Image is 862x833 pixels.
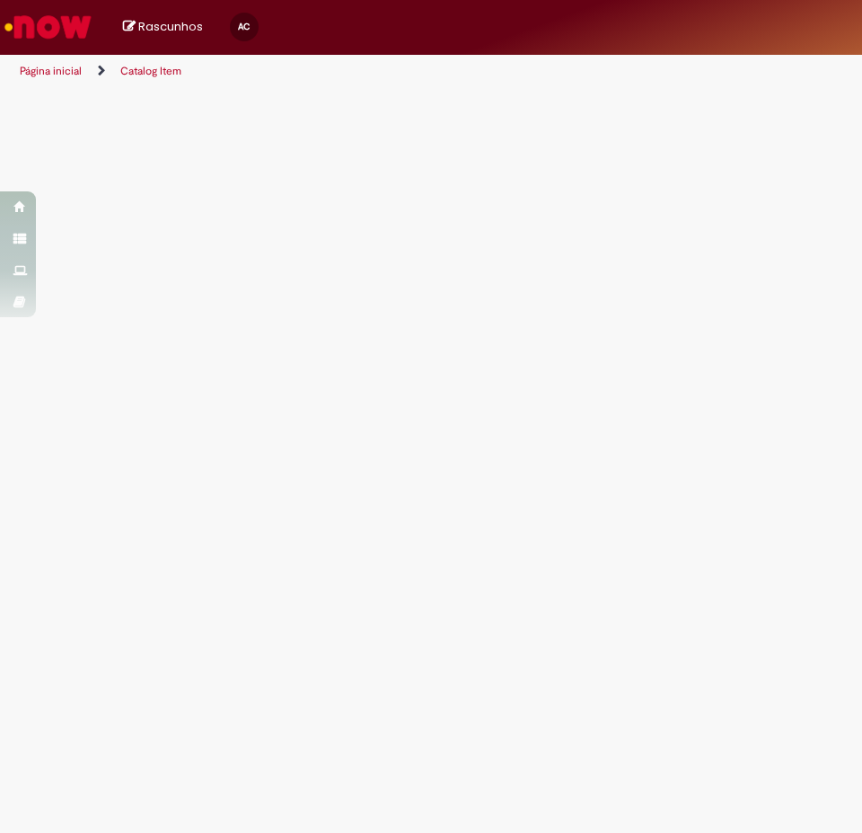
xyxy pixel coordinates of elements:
[2,9,94,45] img: ServiceNow
[123,18,203,35] a: No momento, sua lista de rascunhos tem 0 Itens
[13,55,418,88] ul: Trilhas de página
[138,18,203,35] span: Rascunhos
[20,64,82,78] a: Página inicial
[238,21,250,32] span: AC
[120,64,181,78] a: Catalog Item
